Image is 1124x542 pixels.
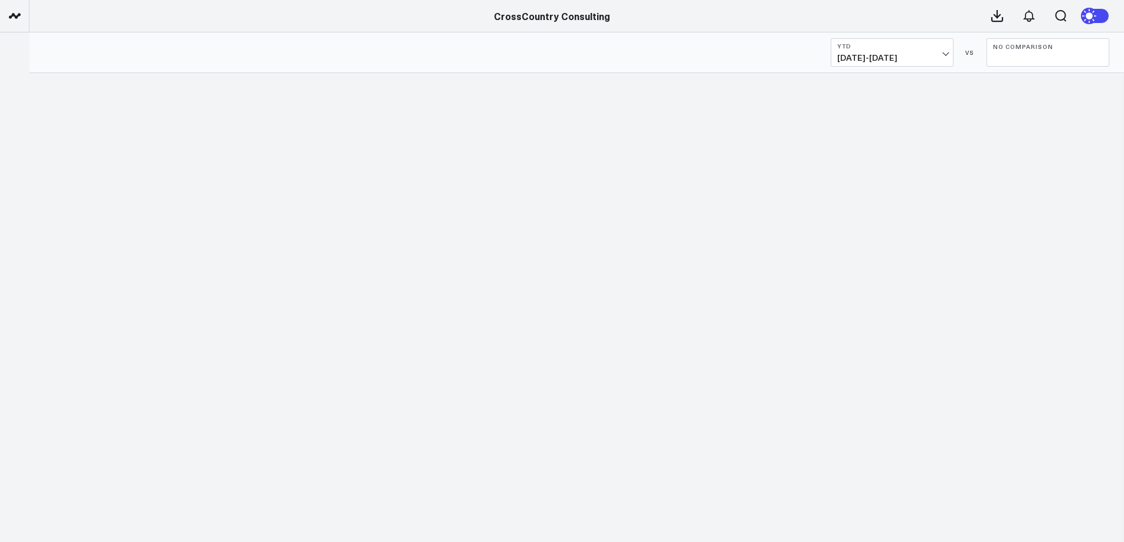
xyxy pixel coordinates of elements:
[993,43,1103,50] b: No Comparison
[837,42,947,50] b: YTD
[987,38,1109,67] button: No Comparison
[494,9,610,22] a: CrossCountry Consulting
[837,53,947,63] span: [DATE] - [DATE]
[831,38,953,67] button: YTD[DATE]-[DATE]
[959,49,981,56] div: VS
